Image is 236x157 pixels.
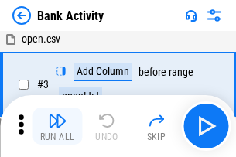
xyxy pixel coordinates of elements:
[205,6,224,25] img: Settings menu
[40,132,75,142] div: Run All
[193,114,218,138] img: Main button
[147,111,166,130] img: Skip
[185,9,197,22] img: Support
[132,108,181,145] button: Skip
[74,63,132,81] div: Add Column
[22,32,60,45] span: open.csv
[37,9,104,23] div: Bank Activity
[12,6,31,25] img: Back
[139,67,166,78] div: before
[147,132,166,142] div: Skip
[169,67,193,78] div: range
[59,87,102,106] div: open!J:J
[37,78,49,90] span: # 3
[32,108,82,145] button: Run All
[48,111,67,130] img: Run All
